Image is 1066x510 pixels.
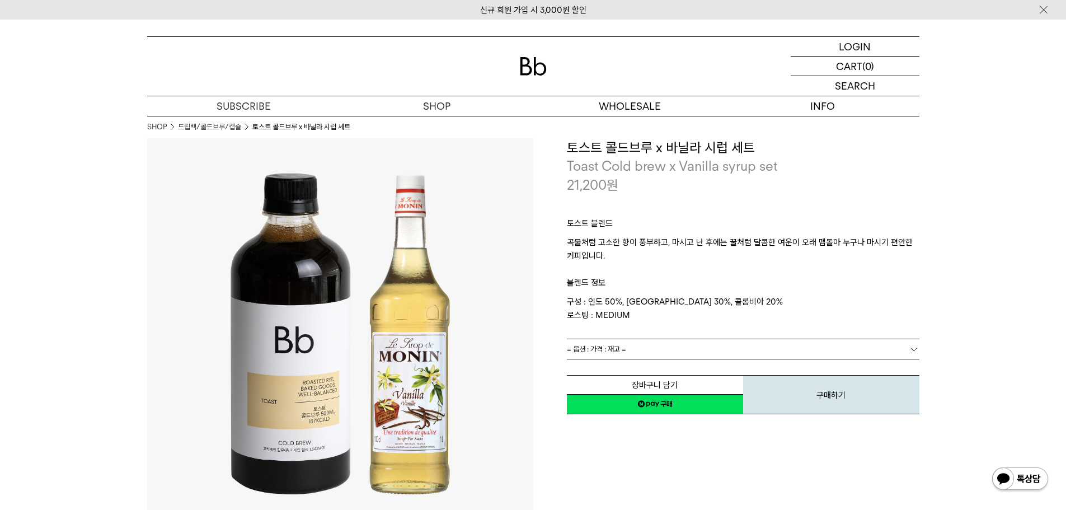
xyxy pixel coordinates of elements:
p: 21,200 [567,176,618,195]
img: 로고 [520,57,547,76]
p: WHOLESALE [533,96,726,116]
p: INFO [726,96,919,116]
p: CART [836,57,862,76]
p: LOGIN [839,37,871,56]
a: SHOP [340,96,533,116]
p: (0) [862,57,874,76]
p: 블렌드 정보 [567,263,919,295]
a: LOGIN [791,37,919,57]
a: 드립백/콜드브루/캡슐 [178,121,241,133]
a: CART (0) [791,57,919,76]
a: 새창 [567,394,743,414]
p: 구성 : 인도 50%, [GEOGRAPHIC_DATA] 30%, 콜롬비아 20% 로스팅 : MEDIUM [567,295,919,322]
a: SHOP [147,121,167,133]
a: SUBSCRIBE [147,96,340,116]
h3: 토스트 콜드브루 x 바닐라 시럽 세트 [567,138,919,157]
p: 토스트 블렌드 [567,217,919,236]
a: 신규 회원 가입 시 3,000원 할인 [480,5,586,15]
p: SEARCH [835,76,875,96]
button: 구매하기 [743,375,919,414]
p: Toast Cold brew x Vanilla syrup set [567,157,919,176]
li: 토스트 콜드브루 x 바닐라 시럽 세트 [252,121,350,133]
span: 원 [607,177,618,193]
button: 장바구니 담기 [567,375,743,395]
p: 곡물처럼 고소한 향이 풍부하고, 마시고 난 후에는 꿀처럼 달콤한 여운이 오래 맴돌아 누구나 마시기 편안한 커피입니다. [567,236,919,263]
img: 카카오톡 채널 1:1 채팅 버튼 [991,466,1049,493]
span: = 옵션 : 가격 : 재고 = [567,339,626,359]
